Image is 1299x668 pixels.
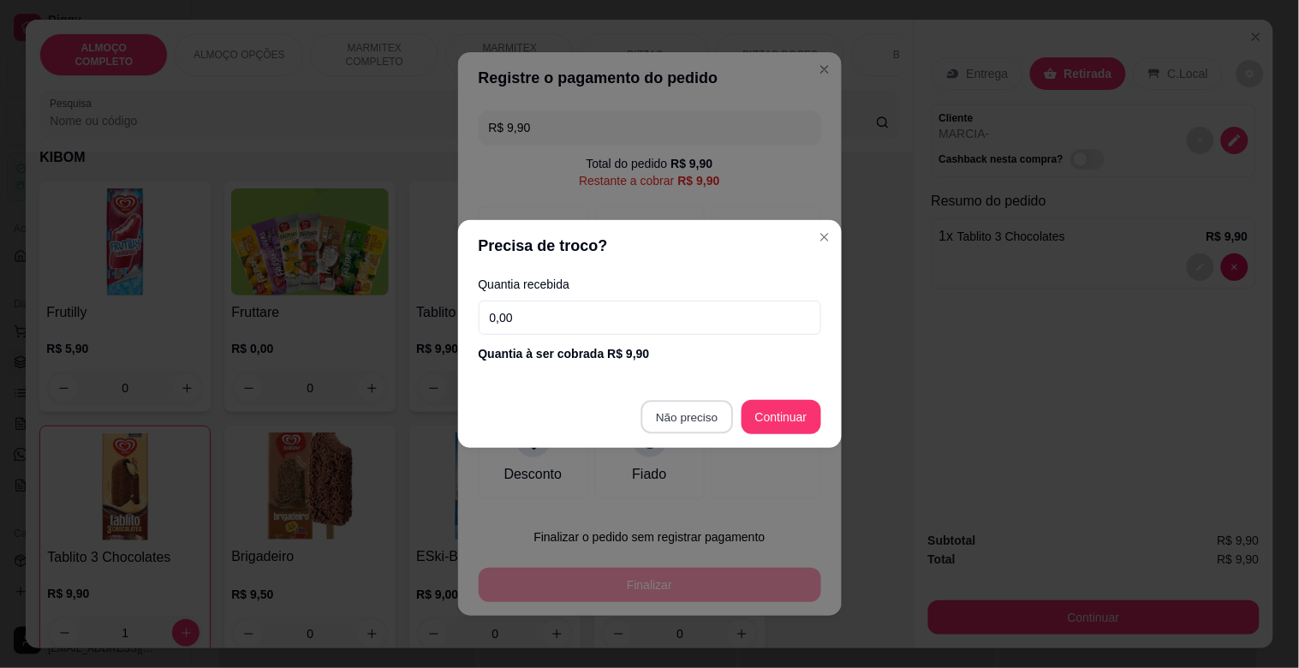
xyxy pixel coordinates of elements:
header: Precisa de troco? [458,220,842,271]
label: Quantia recebida [479,278,821,290]
button: Close [811,224,838,251]
div: Quantia à ser cobrada R$ 9,90 [479,345,821,362]
button: Não preciso [641,401,733,434]
button: Continuar [742,400,821,434]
